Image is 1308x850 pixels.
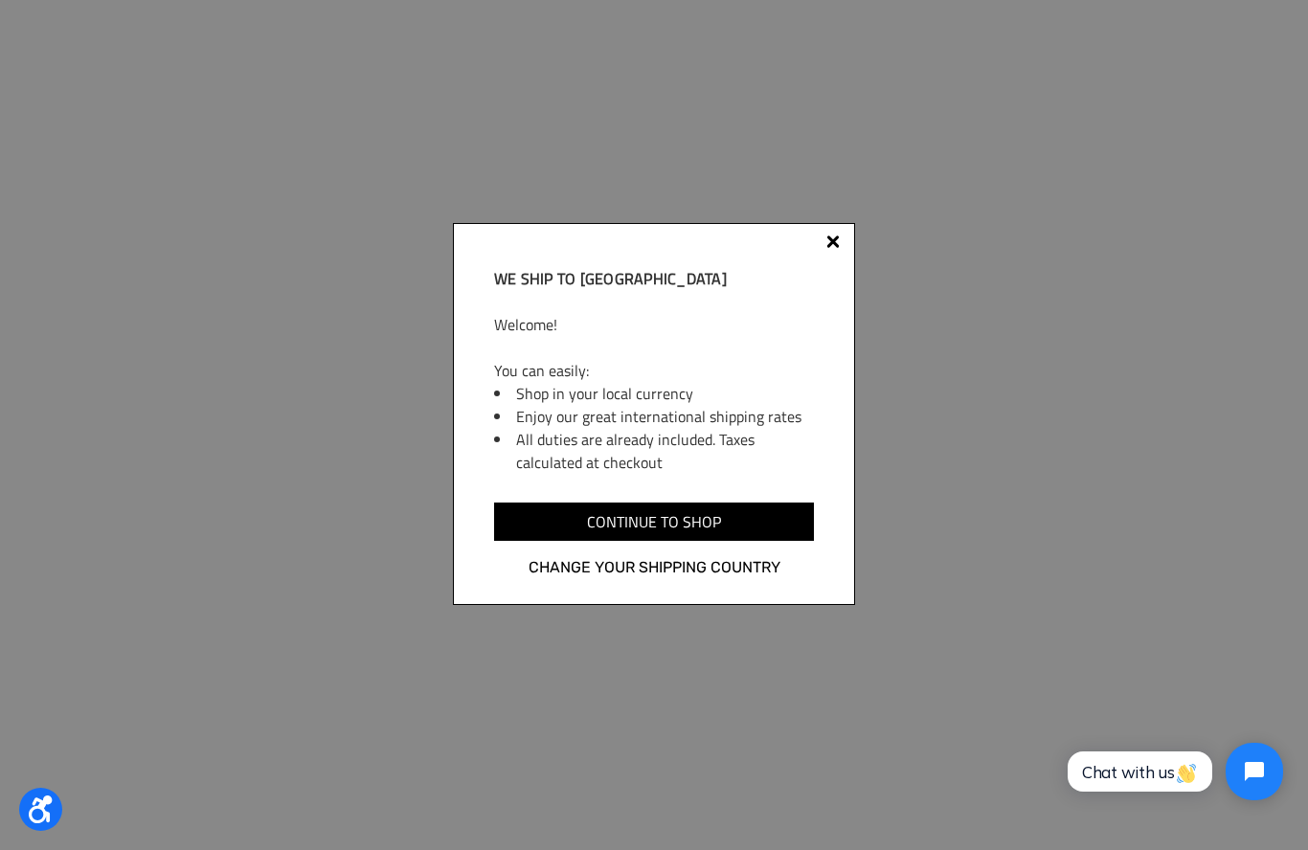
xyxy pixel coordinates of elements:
[516,428,814,474] li: All duties are already included. Taxes calculated at checkout
[494,267,814,290] h2: We ship to [GEOGRAPHIC_DATA]
[494,555,814,580] a: Change your shipping country
[494,359,814,382] p: You can easily:
[1047,727,1299,816] iframe: Tidio Chat
[494,503,814,541] input: Continue to shop
[516,405,814,428] li: Enjoy our great international shipping rates
[516,382,814,405] li: Shop in your local currency
[494,313,814,336] p: Welcome!
[282,78,386,97] span: Phone Number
